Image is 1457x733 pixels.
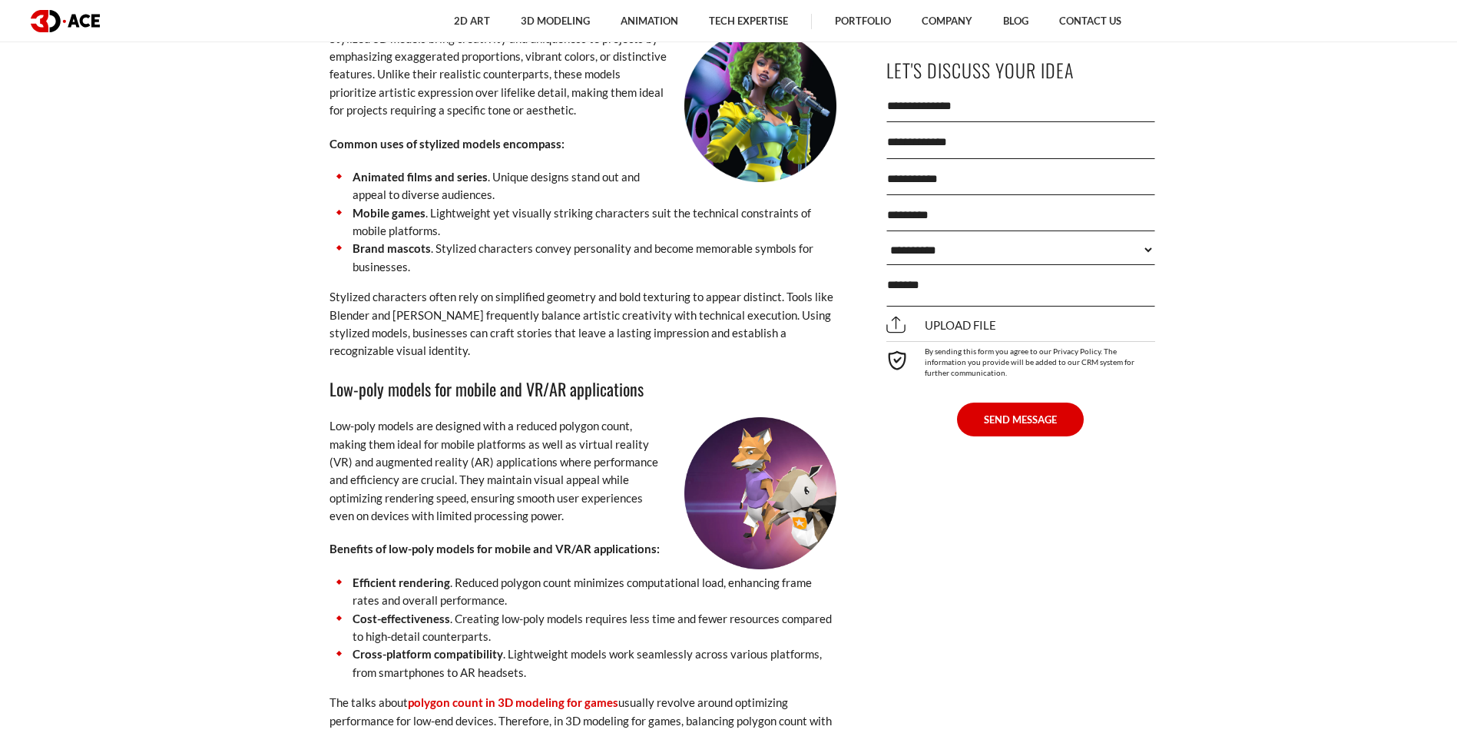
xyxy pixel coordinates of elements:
button: SEND MESSAGE [957,403,1084,436]
strong: Animated films and series [353,170,488,184]
li: . Creating low-poly models requires less time and fewer resources compared to high-detail counter... [329,610,836,646]
strong: Efficient rendering [353,575,450,589]
strong: Cost-effectiveness [353,612,450,625]
p: Benefits of low-poly models for mobile and VR/AR applications: [329,540,836,558]
a: polygon count in 3D modeling for games [408,695,618,709]
strong: Mobile games [353,206,426,220]
li: . Stylized characters convey personality and become memorable symbols for businesses. [329,240,836,276]
li: . Unique designs stand out and appeal to diverse audiences. [329,168,836,204]
li: . Lightweight models work seamlessly across various platforms, from smartphones to AR headsets. [329,645,836,682]
p: Let's Discuss Your Idea [886,53,1155,88]
strong: Brand mascots [353,241,431,255]
p: Stylized 3D models bring creativity and uniqueness to projects by emphasizing exaggerated proport... [329,30,836,120]
img: logo dark [31,10,100,32]
li: . Lightweight yet visually striking characters suit the technical constraints of mobile platforms. [329,204,836,240]
p: Common uses of stylized models encompass: [329,135,836,153]
p: Stylized characters often rely on simplified geometry and bold texturing to appear distinct. Tool... [329,288,836,360]
strong: Cross-platform compatibility [353,647,503,661]
div: By sending this form you agree to our Privacy Policy. The information you provide will be added t... [886,341,1155,378]
img: stylized 3d character models [684,30,836,182]
h3: Low-poly models for mobile and VR/AR applications [329,376,836,402]
img: low-poly 3d character models [684,417,836,569]
p: Low-poly models are designed with a reduced polygon count, making them ideal for mobile platforms... [329,417,836,525]
li: . Reduced polygon count minimizes computational load, enhancing frame rates and overall performance. [329,574,836,610]
span: Upload file [886,318,996,332]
